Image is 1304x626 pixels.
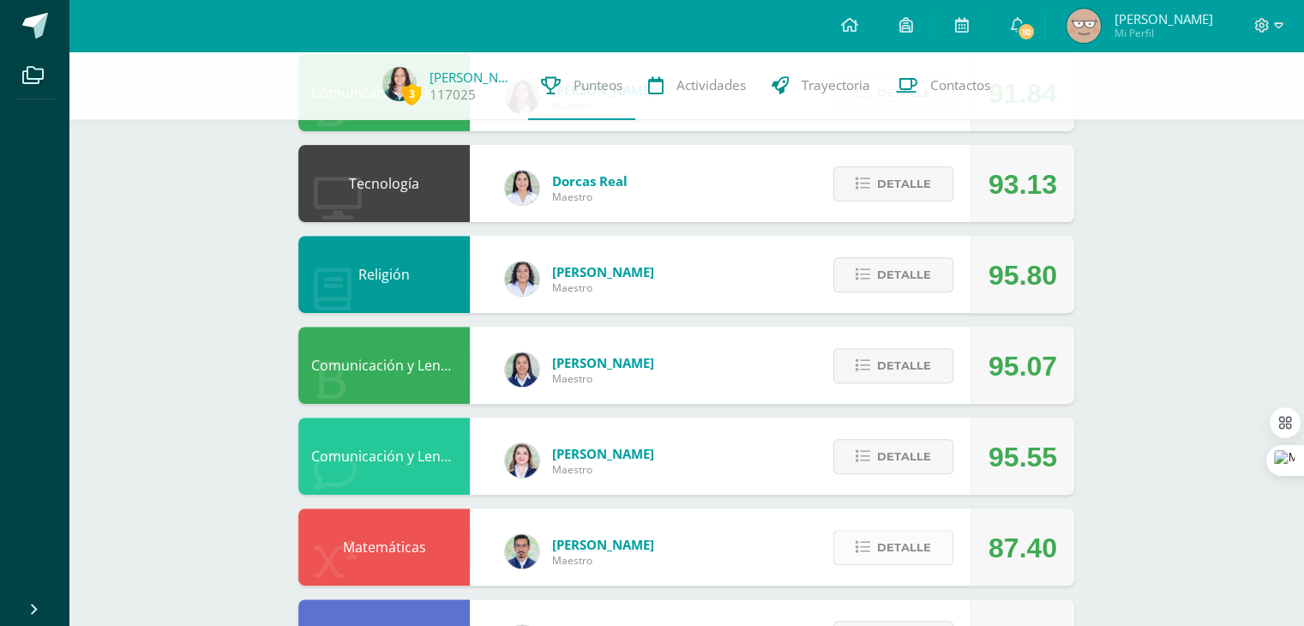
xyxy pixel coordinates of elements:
div: 95.80 [989,237,1057,314]
span: Detalle [877,350,931,382]
span: Detalle [877,532,931,563]
span: [PERSON_NAME] [1114,10,1212,27]
a: Contactos [883,51,1003,120]
span: Maestro [552,371,654,386]
span: Detalle [877,168,931,200]
div: 95.07 [989,328,1057,405]
a: 117025 [430,86,476,104]
div: Religión [298,236,470,313]
img: 5833435b0e0c398ee4b261d46f102b9b.png [505,262,539,296]
button: Detalle [833,348,953,383]
span: Detalle [877,259,931,291]
span: Contactos [930,76,990,94]
span: 3 [402,83,421,105]
a: [PERSON_NAME] [430,69,515,86]
div: 93.13 [989,146,1057,223]
a: Actividades [635,51,759,120]
span: 10 [1017,22,1036,41]
span: Maestro [552,553,654,568]
img: 1d0ca742f2febfec89986c8588b009e1.png [1067,9,1101,43]
div: Comunicación y Lenguaje L2 [298,327,470,404]
span: Trayectoria [802,76,870,94]
span: Dorcas Real [552,172,628,190]
div: 95.55 [989,418,1057,496]
span: [PERSON_NAME] [552,536,654,553]
div: Comunicación y Lenguaje L3 Inglés [298,418,470,495]
img: fe485a1b2312a23f91fdbba9dab026de.png [505,534,539,569]
span: Maestro [552,280,654,295]
button: Detalle [833,439,953,474]
img: 08390b0ccb8bb92ebf03f24154704f33.png [505,443,539,478]
div: Tecnología [298,145,470,222]
span: Mi Perfil [1114,26,1212,40]
img: 2054723c2f74f367978d1dcba6abb0dd.png [382,67,417,101]
div: 87.40 [989,509,1057,587]
span: Maestro [552,190,628,204]
img: be86f1430f5fbfb0078a79d329e704bb.png [505,171,539,205]
span: Maestro [552,462,654,477]
a: Trayectoria [759,51,883,120]
div: Matemáticas [298,509,470,586]
img: 0720b70caab395a5f554da48e8831271.png [505,352,539,387]
span: Punteos [574,76,622,94]
span: [PERSON_NAME] [552,354,654,371]
span: [PERSON_NAME] [552,263,654,280]
span: [PERSON_NAME] [552,445,654,462]
a: Punteos [528,51,635,120]
span: Actividades [676,76,746,94]
button: Detalle [833,166,953,202]
button: Detalle [833,530,953,565]
span: Detalle [877,441,931,473]
button: Detalle [833,257,953,292]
